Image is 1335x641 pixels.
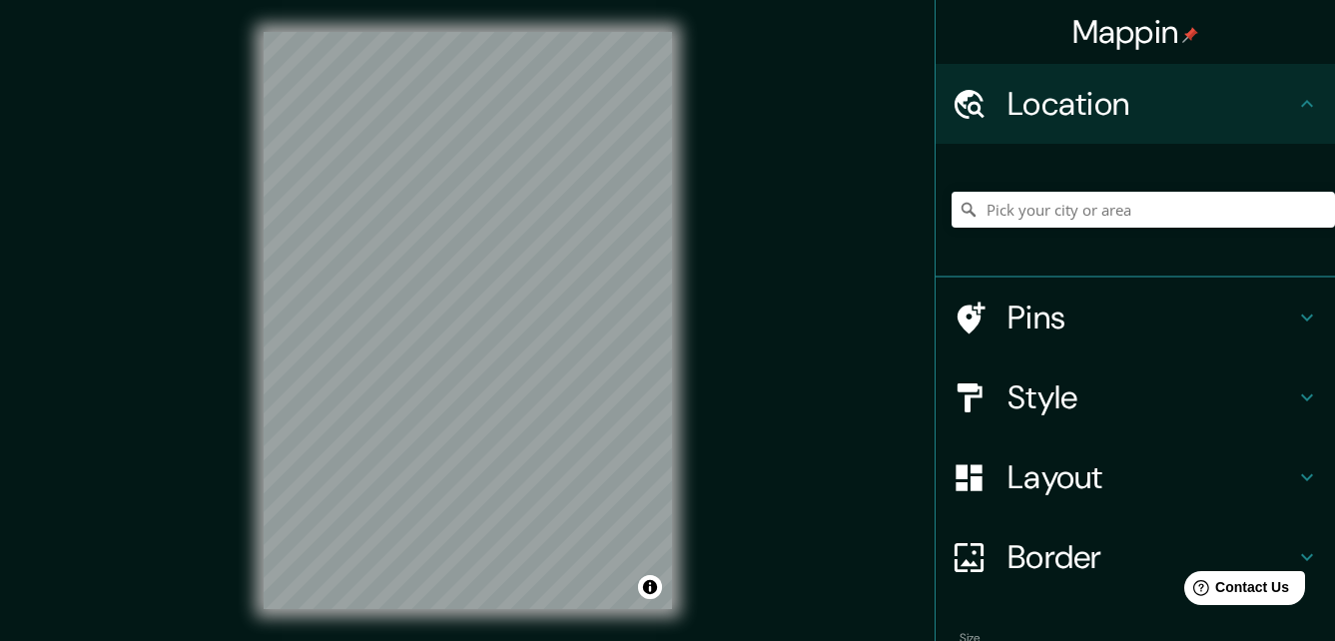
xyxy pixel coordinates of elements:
[936,278,1335,357] div: Pins
[1007,377,1295,417] h4: Style
[936,517,1335,597] div: Border
[1007,298,1295,337] h4: Pins
[936,437,1335,517] div: Layout
[1072,12,1199,52] h4: Mappin
[1007,537,1295,577] h4: Border
[264,32,672,609] canvas: Map
[936,64,1335,144] div: Location
[952,192,1335,228] input: Pick your city or area
[1182,27,1198,43] img: pin-icon.png
[1007,84,1295,124] h4: Location
[638,575,662,599] button: Toggle attribution
[936,357,1335,437] div: Style
[1157,563,1313,619] iframe: Help widget launcher
[1007,457,1295,497] h4: Layout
